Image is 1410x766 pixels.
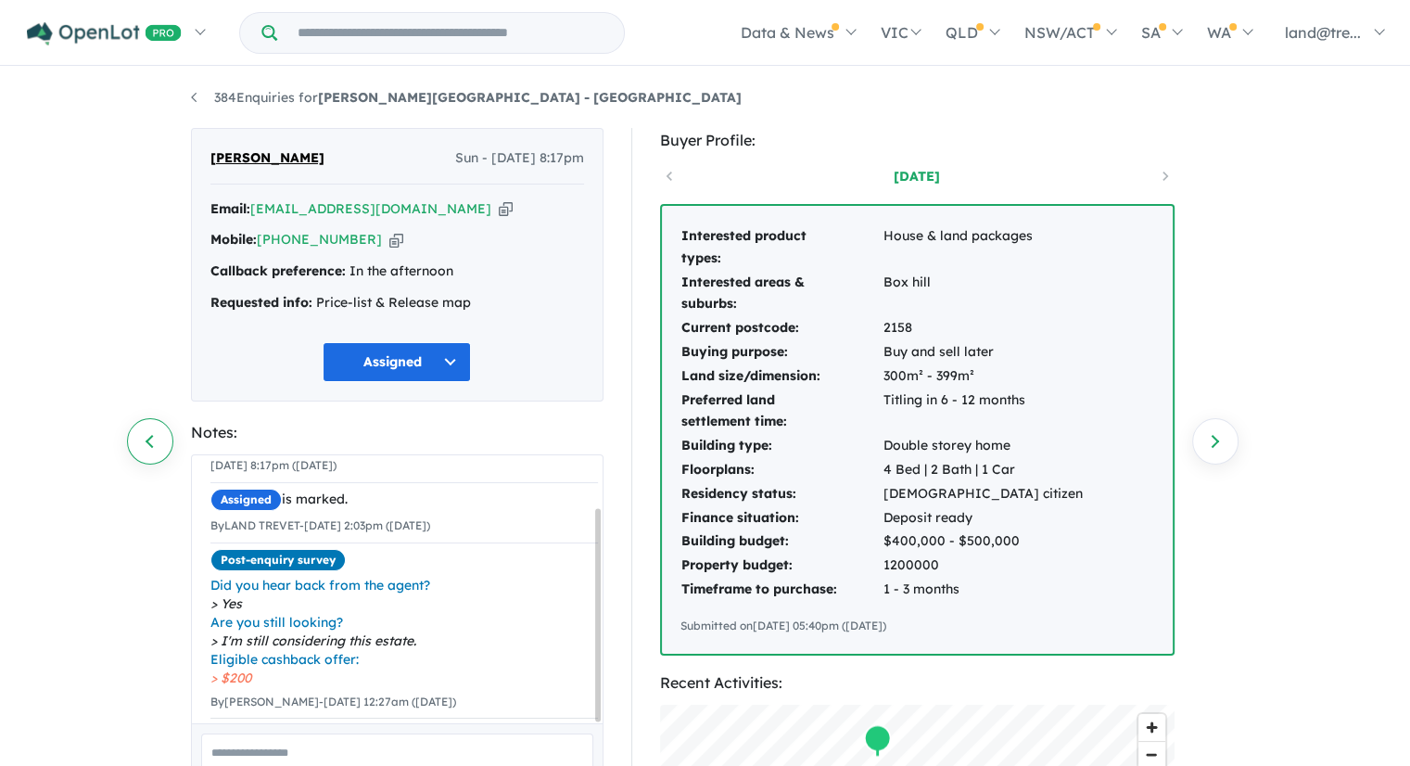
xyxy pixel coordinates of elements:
[210,489,598,511] div: is marked.
[210,518,430,532] small: By LAND TREVET - [DATE] 2:03pm ([DATE])
[660,670,1175,696] div: Recent Activities:
[210,231,257,248] strong: Mobile:
[210,576,598,594] span: Did you hear back from the agent?
[210,613,598,632] span: Are you still looking?
[680,389,883,435] td: Preferred land settlement time:
[27,22,182,45] img: Openlot PRO Logo White
[191,89,742,106] a: 384Enquiries for[PERSON_NAME][GEOGRAPHIC_DATA] - [GEOGRAPHIC_DATA]
[680,364,883,389] td: Land size/dimension:
[680,554,883,578] td: Property budget:
[210,294,312,311] strong: Requested info:
[210,262,346,279] strong: Callback preference:
[838,167,996,185] a: [DATE]
[660,128,1175,153] div: Buyer Profile:
[863,723,891,758] div: Map marker
[680,224,883,271] td: Interested product types:
[210,261,584,283] div: In the afternoon
[883,434,1084,458] td: Double storey home
[680,340,883,364] td: Buying purpose:
[883,578,1084,602] td: 1 - 3 months
[883,554,1084,578] td: 1200000
[680,271,883,317] td: Interested areas & suburbs:
[210,651,359,668] i: Eligible cashback offer:
[883,530,1084,554] td: $400,000 - $500,000
[680,434,883,458] td: Building type:
[323,342,471,382] button: Assigned
[257,231,382,248] a: [PHONE_NUMBER]
[191,87,1220,109] nav: breadcrumb
[210,669,598,687] span: $200
[680,617,1154,635] div: Submitted on [DATE] 05:40pm ([DATE])
[883,340,1084,364] td: Buy and sell later
[210,147,324,170] span: [PERSON_NAME]
[210,292,584,314] div: Price-list & Release map
[210,489,282,511] span: Assigned
[680,316,883,340] td: Current postcode:
[680,482,883,506] td: Residency status:
[210,458,337,472] small: [DATE] 8:17pm ([DATE])
[389,230,403,249] button: Copy
[281,13,620,53] input: Try estate name, suburb, builder or developer
[250,200,491,217] a: [EMAIL_ADDRESS][DOMAIN_NAME]
[680,506,883,530] td: Finance situation:
[680,458,883,482] td: Floorplans:
[883,482,1084,506] td: [DEMOGRAPHIC_DATA] citizen
[680,530,883,554] td: Building budget:
[883,316,1084,340] td: 2158
[210,594,598,613] span: Yes
[210,200,250,217] strong: Email:
[210,632,598,650] span: I'm still considering this estate.
[680,578,883,602] td: Timeframe to purchase:
[1285,23,1361,42] span: land@tre...
[883,506,1084,530] td: Deposit ready
[318,89,742,106] strong: [PERSON_NAME][GEOGRAPHIC_DATA] - [GEOGRAPHIC_DATA]
[499,199,513,219] button: Copy
[883,364,1084,389] td: 300m² - 399m²
[1138,714,1165,741] button: Zoom in
[210,549,346,571] span: Post-enquiry survey
[883,389,1084,435] td: Titling in 6 - 12 months
[883,224,1084,271] td: House & land packages
[455,147,584,170] span: Sun - [DATE] 8:17pm
[210,695,456,709] small: By [PERSON_NAME] - [DATE] 12:27am ([DATE])
[191,420,603,445] div: Notes:
[883,271,1084,317] td: Box hill
[883,458,1084,482] td: 4 Bed | 2 Bath | 1 Car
